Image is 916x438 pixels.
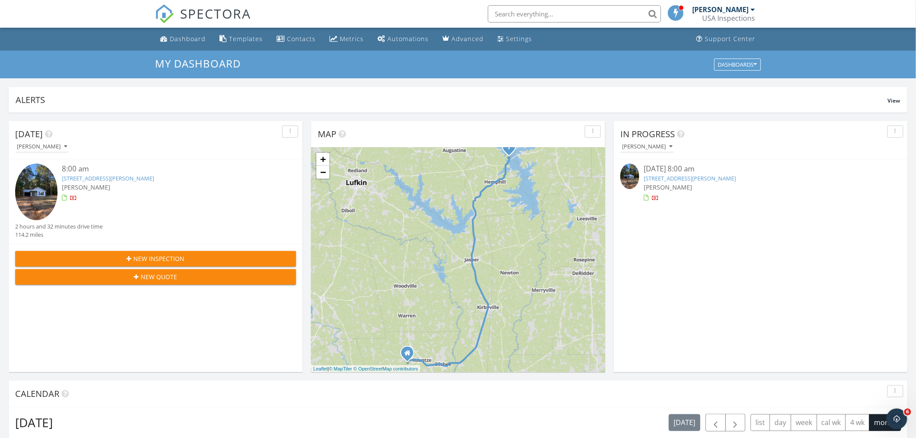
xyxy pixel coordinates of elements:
div: [PERSON_NAME] [693,5,749,14]
img: 9574887%2Fcover_photos%2F36KuqE0CzvFhmMlJOLdQ%2Fsmall.jpg [620,164,639,189]
span: SPECTORA [180,4,251,23]
span: [DATE] [15,128,43,140]
iframe: Intercom live chat [887,409,907,429]
div: | [311,365,420,373]
div: 2 hours and 32 minutes drive time [15,222,103,231]
button: 4 wk [845,414,870,431]
div: Metrics [340,35,364,43]
button: day [770,414,791,431]
div: Dashboards [718,61,757,68]
div: Advanced [452,35,484,43]
div: Alerts [16,94,888,106]
button: week [791,414,817,431]
button: cal wk [817,414,846,431]
a: 8:00 am [STREET_ADDRESS][PERSON_NAME] [PERSON_NAME] 2 hours and 32 minutes drive time 114.2 miles [15,164,296,239]
img: 9574887%2Fcover_photos%2F36KuqE0CzvFhmMlJOLdQ%2Fsmall.jpg [15,164,58,220]
img: The Best Home Inspection Software - Spectora [155,4,174,23]
span: View [888,97,900,104]
a: SPECTORA [155,12,251,30]
span: 6 [904,409,911,415]
input: Search everything... [488,5,661,23]
a: Contacts [273,31,319,47]
div: [DATE] 8:00 am [644,164,878,174]
button: [PERSON_NAME] [620,141,674,153]
a: Advanced [439,31,487,47]
a: Zoom in [316,153,329,166]
div: 1949 Lakeshore Dr, Hemphill, TX 75948 [509,147,514,152]
i: 1 [507,145,511,151]
span: [PERSON_NAME] [62,183,110,191]
div: Templates [229,35,263,43]
span: Calendar [15,388,59,399]
span: [PERSON_NAME] [644,183,692,191]
button: [PERSON_NAME] [15,141,69,153]
a: [DATE] 8:00 am [STREET_ADDRESS][PERSON_NAME] [PERSON_NAME] [620,164,901,202]
h2: [DATE] [15,414,53,431]
span: Map [318,128,336,140]
a: Support Center [693,31,759,47]
div: Support Center [705,35,756,43]
button: New Quote [15,269,296,285]
div: Automations [387,35,429,43]
a: Zoom out [316,166,329,179]
div: [PERSON_NAME] [17,144,67,150]
a: [STREET_ADDRESS][PERSON_NAME] [644,174,736,182]
div: Dashboard [170,35,206,43]
div: Contacts [287,35,316,43]
a: © MapTiler [329,366,352,371]
button: [DATE] [669,414,700,431]
a: Templates [216,31,266,47]
div: 1180 Matthews Ln, Kountze TX 77625 [407,353,413,358]
a: Settings [494,31,535,47]
div: USA Inspections [703,14,755,23]
button: month [869,414,901,431]
span: New Quote [141,272,177,281]
button: Previous month [706,414,726,432]
a: Leaflet [313,366,328,371]
div: [PERSON_NAME] [622,144,672,150]
span: In Progress [620,128,675,140]
button: Next month [726,414,746,432]
span: New Inspection [134,254,185,263]
button: list [751,414,770,431]
a: Dashboard [157,31,209,47]
span: My Dashboard [155,56,241,71]
a: [STREET_ADDRESS][PERSON_NAME] [62,174,154,182]
div: 114.2 miles [15,231,103,239]
div: 8:00 am [62,164,273,174]
button: Dashboards [714,58,761,71]
a: Metrics [326,31,367,47]
a: Automations (Basic) [374,31,432,47]
a: © OpenStreetMap contributors [354,366,418,371]
button: New Inspection [15,251,296,267]
div: Settings [506,35,532,43]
